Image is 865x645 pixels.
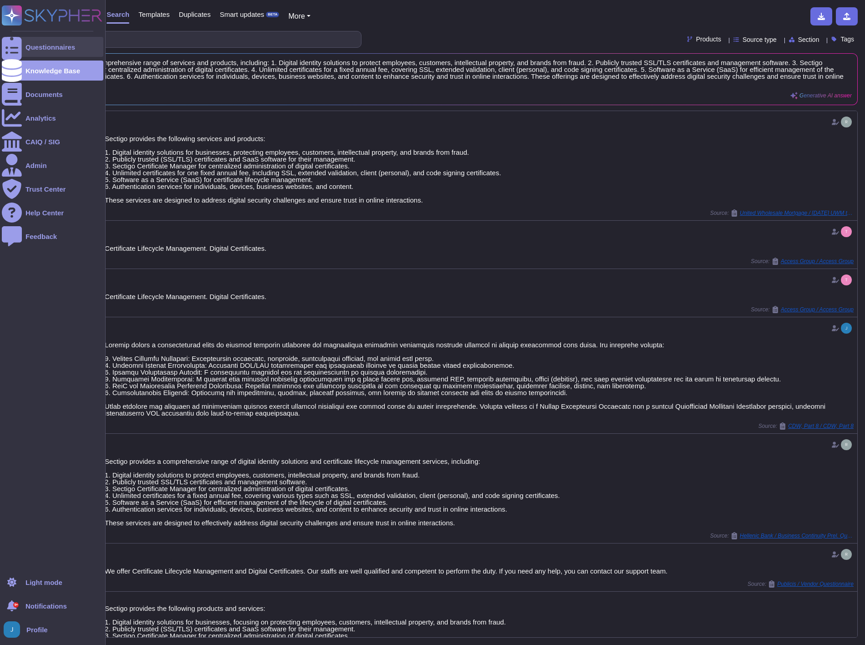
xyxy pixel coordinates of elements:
[25,579,62,586] div: Light mode
[2,155,103,175] a: Admin
[105,245,854,252] div: Certificate Lifecycle Management. Digital Certificates.
[288,11,310,22] button: More
[266,12,279,17] div: BETA
[4,621,20,638] img: user
[777,581,854,587] span: Publicis / Vendor Questionnaire
[220,11,265,18] span: Smart updates
[105,568,854,574] div: We offer Certificate Lifecycle Management and Digital Certificates. Our staffs are well qualified...
[710,532,854,539] span: Source:
[748,580,854,588] span: Source:
[25,91,63,98] div: Documents
[2,108,103,128] a: Analytics
[840,36,854,42] span: Tags
[2,132,103,152] a: CAIQ / SIG
[179,11,211,18] span: Duplicates
[26,626,48,633] span: Profile
[841,439,852,450] img: user
[105,458,854,526] div: Sectigo provides a comprehensive range of digital identity solutions and certificate lifecycle ma...
[138,11,169,18] span: Templates
[758,422,854,430] span: Source:
[799,93,852,98] span: Generative AI answer
[2,620,26,640] button: user
[781,259,854,264] span: Access Group / Access Group
[743,36,777,43] span: Source type
[25,67,80,74] div: Knowledge Base
[798,36,819,43] span: Section
[105,341,854,416] div: Loremip dolors a consecteturad elits do eiusmod temporin utlaboree dol magnaaliqua enimadmin veni...
[788,423,854,429] span: CDW, Part 8 / CDW, Part 8
[107,11,129,18] span: Search
[37,59,852,86] span: Sectigo provides a comprehensive range of services and products, including: 1. Digital identity s...
[2,226,103,246] a: Feedback
[25,603,67,609] span: Notifications
[25,115,56,122] div: Analytics
[105,135,854,203] div: Sectigo provides the following services and products: 1. Digital identity solutions for businesse...
[841,323,852,334] img: user
[105,293,854,300] div: Certificate Lifecycle Management. Digital Certificates.
[781,307,854,312] span: Access Group / Access Group
[25,209,64,216] div: Help Center
[740,533,854,538] span: Hellenic Bank / Business Continuity Prel. Questionnaire.
[710,209,854,217] span: Source:
[288,12,305,20] span: More
[841,549,852,560] img: user
[13,602,19,608] div: 9+
[2,84,103,104] a: Documents
[751,306,854,313] span: Source:
[740,210,854,216] span: United Wholesale Mortgage / [DATE] UWM test Copy
[751,258,854,265] span: Source:
[2,179,103,199] a: Trust Center
[2,203,103,223] a: Help Center
[25,138,60,145] div: CAIQ / SIG
[25,162,47,169] div: Admin
[25,44,75,51] div: Questionnaires
[36,31,352,47] input: Search a question or template...
[841,274,852,285] img: user
[2,37,103,57] a: Questionnaires
[841,226,852,237] img: user
[25,186,66,193] div: Trust Center
[696,36,721,42] span: Products
[25,233,57,240] div: Feedback
[2,61,103,81] a: Knowledge Base
[841,117,852,127] img: user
